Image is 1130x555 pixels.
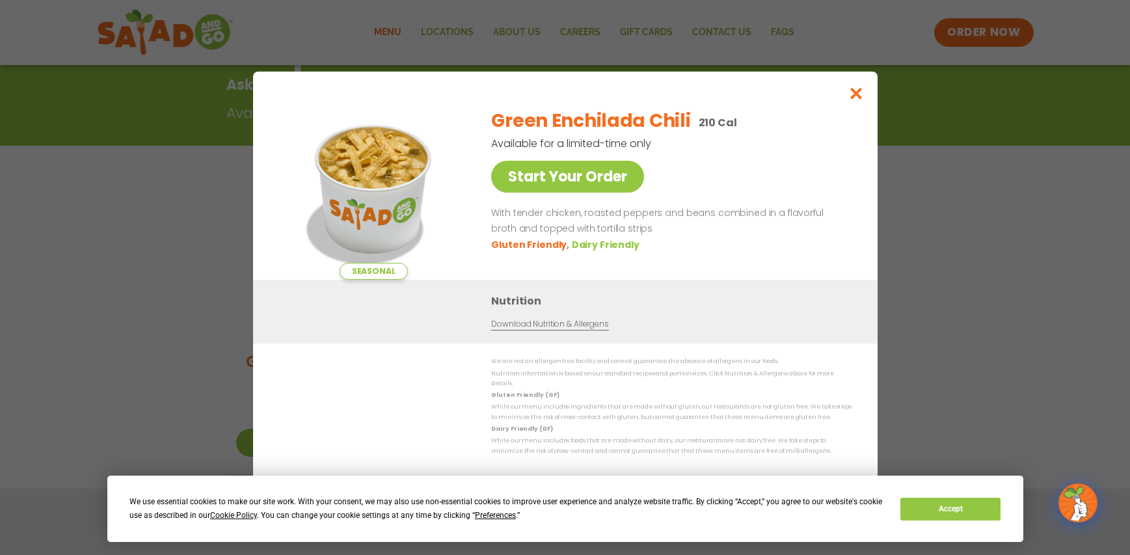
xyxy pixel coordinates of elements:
[491,293,858,309] h3: Nutrition
[491,206,846,237] p: With tender chicken, roasted peppers and beans combined in a flavorful broth and topped with tort...
[491,161,644,193] a: Start Your Order
[491,357,852,366] p: We are not an allergen free facility and cannot guarantee the absence of allergens in our foods.
[900,498,1001,521] button: Accept
[491,391,559,399] strong: Gluten Friendly (GF)
[571,237,641,251] li: Dairy Friendly
[1060,485,1096,521] img: wpChatIcon
[835,72,877,115] button: Close modal
[491,368,852,388] p: Nutrition information is based on our standard recipes and portion sizes. Click Nutrition & Aller...
[107,476,1023,542] div: Cookie Consent Prompt
[491,237,571,251] li: Gluten Friendly
[282,98,464,280] img: Featured product photo for Green Enchilada Chili
[491,135,784,152] p: Available for a limited-time only
[491,107,690,135] h2: Green Enchilada Chili
[491,402,852,422] p: While our menu includes ingredients that are made without gluten, our restaurants are not gluten ...
[491,436,852,456] p: While our menu includes foods that are made without dairy, our restaurants are not dairy free. We...
[339,263,407,280] span: Seasonal
[698,115,736,131] p: 210 Cal
[210,511,257,520] span: Cookie Policy
[491,425,552,433] strong: Dairy Friendly (DF)
[129,495,885,522] div: We use essential cookies to make our site work. With your consent, we may also use non-essential ...
[491,318,608,331] a: Download Nutrition & Allergens
[475,511,516,520] span: Preferences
